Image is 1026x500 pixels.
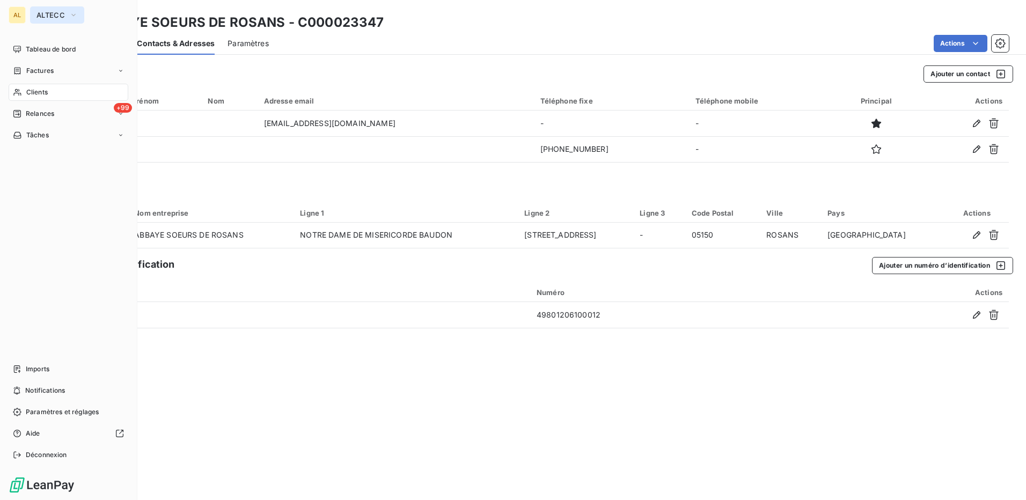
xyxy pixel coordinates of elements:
[524,209,627,217] div: Ligne 2
[821,223,944,248] td: [GEOGRAPHIC_DATA]
[685,223,760,248] td: 05150
[132,97,195,105] div: Prénom
[518,223,633,248] td: [STREET_ADDRESS]
[9,6,26,24] div: AL
[134,209,287,217] div: Nom entreprise
[26,109,54,119] span: Relances
[695,97,827,105] div: Téléphone mobile
[833,288,1002,297] div: Actions
[26,450,67,460] span: Déconnexion
[137,38,215,49] span: Contacts & Adresses
[924,65,1013,83] button: Ajouter un contact
[951,209,1002,217] div: Actions
[94,13,384,32] h3: ABBAYE SOEURS DE ROSANS - C000023347
[692,209,753,217] div: Code Postal
[300,209,511,217] div: Ligne 1
[26,429,40,438] span: Aide
[26,87,48,97] span: Clients
[766,209,815,217] div: Ville
[228,38,269,49] span: Paramètres
[840,97,912,105] div: Principal
[26,45,76,54] span: Tableau de bord
[872,257,1013,274] button: Ajouter un numéro d’identification
[640,209,679,217] div: Ligne 3
[36,11,65,19] span: ALTECC
[633,223,685,248] td: -
[9,476,75,494] img: Logo LeanPay
[128,223,294,248] td: ABBAYE SOEURS DE ROSANS
[52,302,530,328] td: SIRET
[689,136,834,162] td: -
[26,364,49,374] span: Imports
[534,111,689,136] td: -
[537,288,820,297] div: Numéro
[26,407,99,417] span: Paramètres et réglages
[689,111,834,136] td: -
[114,103,132,113] span: +99
[294,223,518,248] td: NOTRE DAME DE MISERICORDE BAUDON
[760,223,821,248] td: ROSANS
[530,302,826,328] td: 49801206100012
[540,97,683,105] div: Téléphone fixe
[534,136,689,162] td: [PHONE_NUMBER]
[925,97,1002,105] div: Actions
[208,97,251,105] div: Nom
[827,209,938,217] div: Pays
[990,464,1015,489] iframe: Intercom live chat
[264,97,527,105] div: Adresse email
[26,66,54,76] span: Factures
[9,425,128,442] a: Aide
[934,35,987,52] button: Actions
[58,288,524,297] div: Type
[258,111,534,136] td: [EMAIL_ADDRESS][DOMAIN_NAME]
[25,386,65,395] span: Notifications
[26,130,49,140] span: Tâches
